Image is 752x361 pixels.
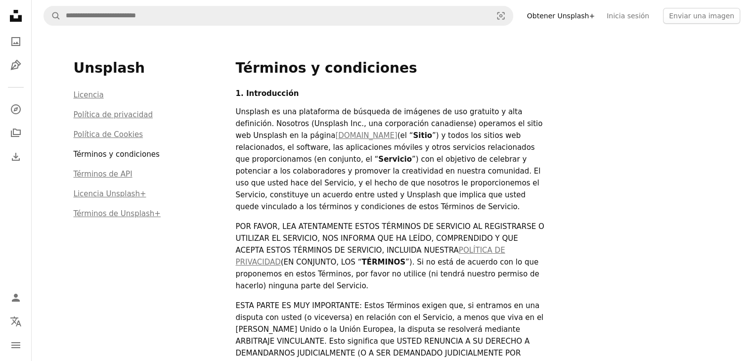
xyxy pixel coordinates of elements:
[521,8,601,24] a: Obtener Unsplash+
[6,6,26,28] a: Inicio — Unsplash
[74,170,133,179] a: Términos de API
[6,288,26,308] a: Iniciar sesión / Registrarse
[74,130,143,139] a: Política de Cookies
[489,6,513,25] button: Búsqueda visual
[6,123,26,143] a: Colecciones
[6,55,26,75] a: Ilustraciones
[361,258,405,267] strong: TÉRMINOS
[413,131,432,140] strong: Sitio
[74,189,146,198] a: Licencia Unsplash+
[6,312,26,331] button: Idioma
[663,8,740,24] button: Enviar una imagen
[44,6,61,25] button: Buscar en Unsplash
[6,99,26,119] a: Explorar
[236,59,710,77] h1: Términos y condiciones
[236,246,505,267] a: POLÍTICA DE PRIVACIDAD
[601,8,655,24] a: Inicia sesión
[236,89,548,98] h2: 1. Introducción
[236,106,548,213] p: Unsplash es una plataforma de búsqueda de imágenes de uso gratuito y alta definición. Nosotros (U...
[378,155,412,164] strong: Servicio
[6,147,26,167] a: Historial de descargas
[74,209,161,218] a: Términos de Unsplash+
[6,335,26,355] button: Menú
[335,131,397,140] a: [DOMAIN_NAME]
[6,32,26,51] a: Fotos
[236,221,548,292] p: POR FAVOR, LEA ATENTAMENTE ESTOS TÉRMINOS DE SERVICIO AL REGISTRARSE O UTILIZAR EL SERVICIO, NOS ...
[74,110,153,119] a: Política de privacidad
[44,6,513,26] form: Encuentra imágenes en todo el sitio
[74,90,104,99] a: Licencia
[74,59,224,77] h3: Unsplash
